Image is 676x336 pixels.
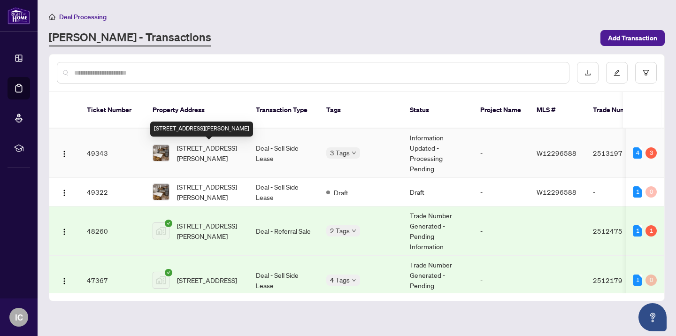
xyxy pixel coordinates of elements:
[638,303,667,331] button: Open asap
[177,275,237,285] span: [STREET_ADDRESS]
[585,129,651,178] td: 2513197
[79,256,145,305] td: 47367
[473,256,529,305] td: -
[585,256,651,305] td: 2512179
[473,206,529,256] td: -
[334,187,348,198] span: Draft
[402,92,473,129] th: Status
[633,186,642,198] div: 1
[150,122,253,137] div: [STREET_ADDRESS][PERSON_NAME]
[473,129,529,178] td: -
[645,225,657,237] div: 1
[177,143,241,163] span: [STREET_ADDRESS][PERSON_NAME]
[145,92,248,129] th: Property Address
[330,275,350,285] span: 4 Tags
[61,150,68,158] img: Logo
[352,278,356,283] span: down
[248,206,319,256] td: Deal - Referral Sale
[153,223,169,239] img: thumbnail-img
[352,151,356,155] span: down
[473,178,529,206] td: -
[402,129,473,178] td: Information Updated - Processing Pending
[153,184,169,200] img: thumbnail-img
[402,256,473,305] td: Trade Number Generated - Pending Information
[79,129,145,178] td: 49343
[402,206,473,256] td: Trade Number Generated - Pending Information
[402,178,473,206] td: Draft
[165,269,172,276] span: check-circle
[577,62,599,84] button: download
[537,149,576,157] span: W12296588
[248,129,319,178] td: Deal - Sell Side Lease
[57,223,72,238] button: Logo
[165,220,172,227] span: check-circle
[177,221,241,241] span: [STREET_ADDRESS][PERSON_NAME]
[153,272,169,288] img: thumbnail-img
[57,145,72,160] button: Logo
[529,92,585,129] th: MLS #
[248,178,319,206] td: Deal - Sell Side Lease
[645,186,657,198] div: 0
[15,311,23,324] span: IC
[633,275,642,286] div: 1
[330,147,350,158] span: 3 Tags
[537,188,576,196] span: W12296588
[584,69,591,76] span: download
[248,92,319,129] th: Transaction Type
[600,30,665,46] button: Add Transaction
[177,182,241,202] span: [STREET_ADDRESS][PERSON_NAME]
[585,178,651,206] td: -
[79,178,145,206] td: 49322
[645,147,657,159] div: 3
[79,206,145,256] td: 48260
[319,92,402,129] th: Tags
[49,30,211,46] a: [PERSON_NAME] - Transactions
[61,277,68,285] img: Logo
[606,62,628,84] button: edit
[614,69,620,76] span: edit
[61,228,68,236] img: Logo
[153,145,169,161] img: thumbnail-img
[645,275,657,286] div: 0
[61,189,68,197] img: Logo
[59,13,107,21] span: Deal Processing
[643,69,649,76] span: filter
[8,7,30,24] img: logo
[473,92,529,129] th: Project Name
[585,92,651,129] th: Trade Number
[330,225,350,236] span: 2 Tags
[57,184,72,199] button: Logo
[248,256,319,305] td: Deal - Sell Side Lease
[585,206,651,256] td: 2512475
[49,14,55,20] span: home
[79,92,145,129] th: Ticket Number
[608,31,657,46] span: Add Transaction
[635,62,657,84] button: filter
[352,229,356,233] span: down
[57,273,72,288] button: Logo
[633,147,642,159] div: 4
[633,225,642,237] div: 1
